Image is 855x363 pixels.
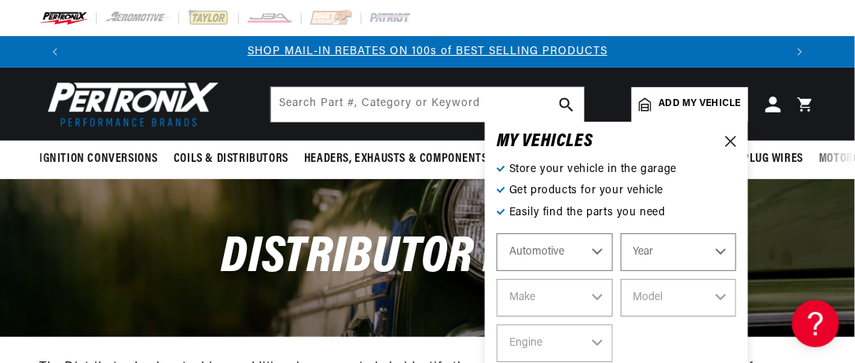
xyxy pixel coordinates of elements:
[700,141,812,178] summary: Spark Plug Wires
[708,151,804,167] span: Spark Plug Wires
[271,87,584,122] input: Search Part #, Category or Keyword
[39,77,220,131] img: Pertronix
[784,36,816,68] button: Translation missing: en.sections.announcements.next_announcement
[632,87,748,122] a: Add my vehicle
[39,36,71,68] button: Translation missing: en.sections.announcements.previous_announcement
[166,141,296,178] summary: Coils & Distributors
[71,43,784,60] div: 2 of 3
[497,324,613,362] select: Engine
[39,141,166,178] summary: Ignition Conversions
[174,151,288,167] span: Coils & Distributors
[497,182,736,200] p: Get products for your vehicle
[39,151,158,167] span: Ignition Conversions
[621,279,737,317] select: Model
[549,87,584,122] button: search button
[497,279,613,317] select: Make
[304,151,488,167] span: Headers, Exhausts & Components
[248,46,607,57] a: SHOP MAIL-IN REBATES ON 100s of BEST SELLING PRODUCTS
[497,204,736,222] p: Easily find the parts you need
[71,43,784,60] div: Announcement
[497,233,613,271] select: Ride Type
[497,134,593,149] h6: MY VEHICLE S
[296,141,496,178] summary: Headers, Exhausts & Components
[621,233,737,271] select: Year
[222,233,634,284] span: Distributor Lookup
[659,97,741,112] span: Add my vehicle
[497,161,736,178] p: Store your vehicle in the garage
